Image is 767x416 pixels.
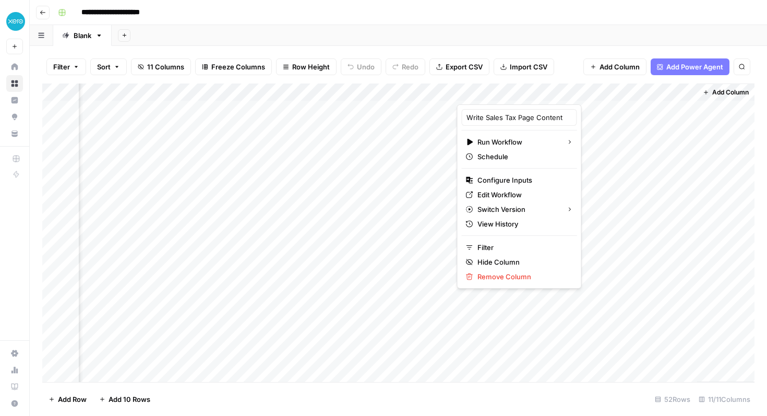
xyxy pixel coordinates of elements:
[276,58,337,75] button: Row Height
[6,378,23,395] a: Learning Hub
[477,257,569,267] span: Hide Column
[341,58,381,75] button: Undo
[477,204,558,215] span: Switch Version
[131,58,191,75] button: 11 Columns
[211,62,265,72] span: Freeze Columns
[42,391,93,408] button: Add Row
[6,92,23,109] a: Insights
[694,391,754,408] div: 11/11 Columns
[651,391,694,408] div: 52 Rows
[6,109,23,125] a: Opportunities
[477,242,569,253] span: Filter
[583,58,646,75] button: Add Column
[292,62,330,72] span: Row Height
[477,151,569,162] span: Schedule
[6,8,23,34] button: Workspace: XeroOps
[510,62,547,72] span: Import CSV
[600,62,640,72] span: Add Column
[195,58,272,75] button: Freeze Columns
[477,175,569,185] span: Configure Inputs
[477,271,569,282] span: Remove Column
[712,88,749,97] span: Add Column
[402,62,418,72] span: Redo
[6,345,23,362] a: Settings
[147,62,184,72] span: 11 Columns
[90,58,127,75] button: Sort
[699,86,753,99] button: Add Column
[477,189,569,200] span: Edit Workflow
[53,25,112,46] a: Blank
[93,391,157,408] button: Add 10 Rows
[429,58,489,75] button: Export CSV
[58,394,87,405] span: Add Row
[6,362,23,378] a: Usage
[477,219,569,229] span: View History
[666,62,723,72] span: Add Power Agent
[386,58,425,75] button: Redo
[6,125,23,142] a: Your Data
[494,58,554,75] button: Import CSV
[477,137,558,147] span: Run Workflow
[6,75,23,92] a: Browse
[53,62,70,72] span: Filter
[651,58,729,75] button: Add Power Agent
[446,62,483,72] span: Export CSV
[109,394,150,405] span: Add 10 Rows
[46,58,86,75] button: Filter
[6,395,23,412] button: Help + Support
[74,30,91,41] div: Blank
[6,12,25,31] img: XeroOps Logo
[357,62,375,72] span: Undo
[97,62,111,72] span: Sort
[6,58,23,75] a: Home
